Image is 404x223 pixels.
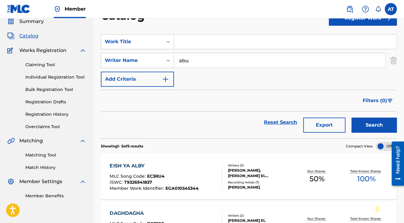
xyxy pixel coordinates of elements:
[79,178,86,185] img: expand
[25,74,86,80] a: Individual Registration Tool
[344,3,356,15] a: Public Search
[7,32,14,40] img: Catalog
[19,137,43,144] span: Matching
[101,72,174,87] button: Add Criteria
[228,213,293,218] div: Writers ( 2 )
[390,53,397,68] img: Delete Criterion
[25,124,86,130] a: Overclaims Tool
[228,185,293,190] div: [PERSON_NAME]
[110,162,198,170] div: EISH YA ALBY
[350,216,382,221] p: Total Known Shares:
[162,76,169,83] img: 9d2ae6d4665cec9f34b9.svg
[261,116,300,129] a: Reset Search
[110,173,147,179] span: MLC Song Code :
[363,97,387,104] span: Filters ( 0 )
[346,5,353,13] img: search
[101,34,397,138] form: Search Form
[19,18,44,25] span: Summary
[124,179,152,185] span: T9326941837
[362,5,369,13] img: help
[105,57,159,64] div: Writer Name
[110,210,197,217] div: DAGHDAGHA
[387,99,393,102] img: filter
[359,3,371,15] div: Help
[350,169,382,173] p: Total Known Shares:
[25,152,86,158] a: Matching Tool
[65,5,86,12] span: Member
[19,178,62,185] span: Member Settings
[385,3,397,15] div: User Menu
[101,144,143,149] p: Showing 1 - 5 of 5 results
[25,62,86,68] a: Claiming Tool
[25,193,86,199] a: Member Benefits
[101,154,397,199] a: EISH YA ALBYMLC Song Code:EC3RU4ISWC:T9326941837Member Work Identifier:EGA010545344Writers (3)[PE...
[228,168,293,179] div: [PERSON_NAME], [PERSON_NAME] EL [PERSON_NAME]
[346,144,373,149] span: Compact View
[387,139,404,188] iframe: Resource Center
[110,186,165,191] span: Member Work Identifier :
[359,93,397,108] button: Filters (0)
[105,38,159,45] div: Work Title
[228,180,293,185] div: Recording Artists ( 7 )
[19,47,66,54] span: Works Registration
[7,18,44,25] a: SummarySummary
[25,86,86,93] a: Bulk Registration Tool
[351,118,397,133] button: Search
[7,18,14,25] img: Summary
[7,5,30,13] img: MLC Logo
[54,5,61,13] img: Top Rightsholder
[7,47,15,54] img: Works Registration
[357,173,375,184] span: 100 %
[7,178,14,185] img: Member Settings
[374,194,404,223] iframe: Chat Widget
[309,173,325,184] span: 50 %
[376,200,379,218] div: Drag
[303,118,345,133] button: Export
[147,173,164,179] span: EC3RU4
[79,47,86,54] img: expand
[7,137,15,144] img: Matching
[375,6,381,12] div: Notifications
[307,216,327,221] p: Your Shares:
[19,32,38,40] span: Catalog
[25,164,86,171] a: Match History
[228,163,293,168] div: Writers ( 3 )
[110,179,124,185] span: ISWC :
[25,111,86,118] a: Registration History
[25,99,86,105] a: Registration Drafts
[165,186,198,191] span: EGA010545344
[79,137,86,144] img: expand
[307,169,327,173] p: Your Shares:
[7,32,38,40] a: CatalogCatalog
